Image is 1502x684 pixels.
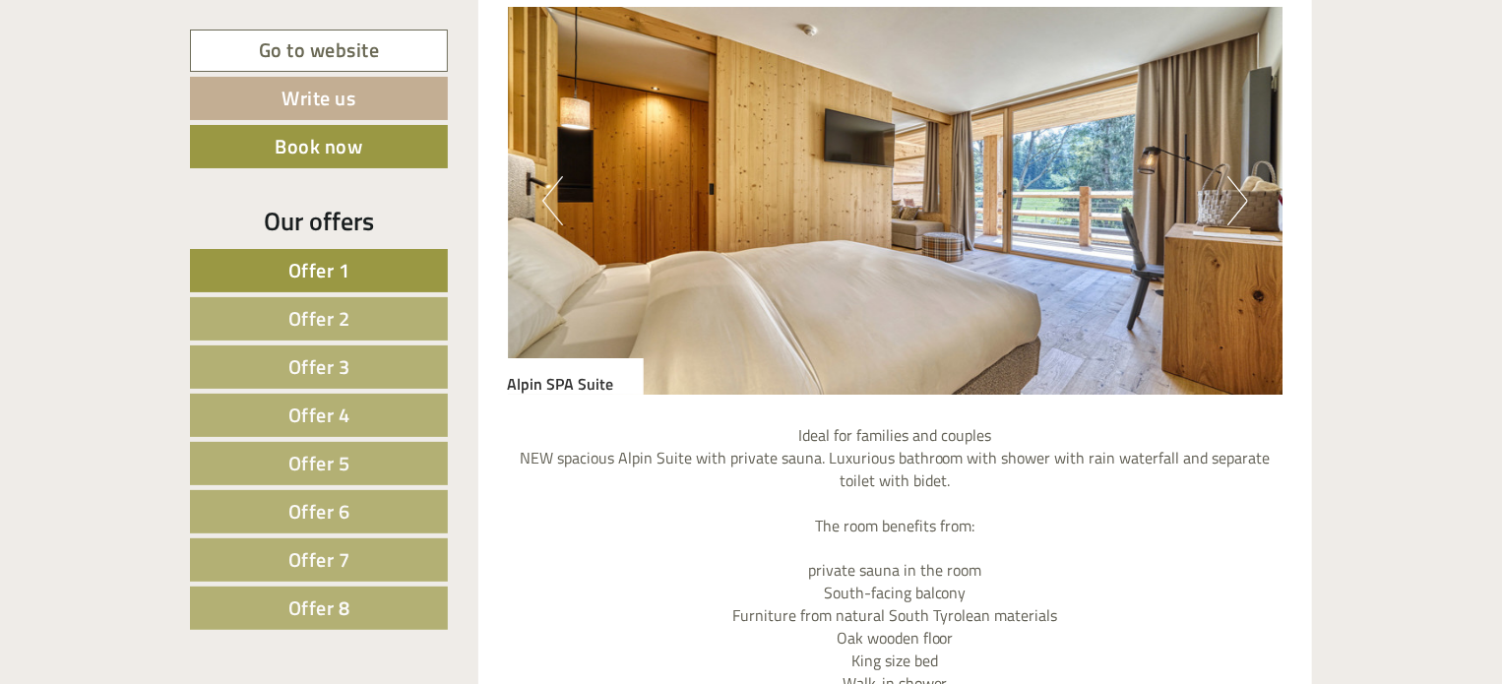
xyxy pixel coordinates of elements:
[190,203,448,239] div: Our offers
[288,496,350,527] span: Offer 6
[190,77,448,120] a: Write us
[508,358,644,396] div: Alpin SPA Suite
[508,7,1283,395] img: image
[542,176,563,225] button: Previous
[288,592,350,623] span: Offer 8
[288,448,350,478] span: Offer 5
[288,303,350,334] span: Offer 2
[288,544,350,575] span: Offer 7
[190,30,448,72] a: Go to website
[288,255,350,285] span: Offer 1
[1227,176,1248,225] button: Next
[288,400,350,430] span: Offer 4
[190,125,448,168] a: Book now
[288,351,350,382] span: Offer 3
